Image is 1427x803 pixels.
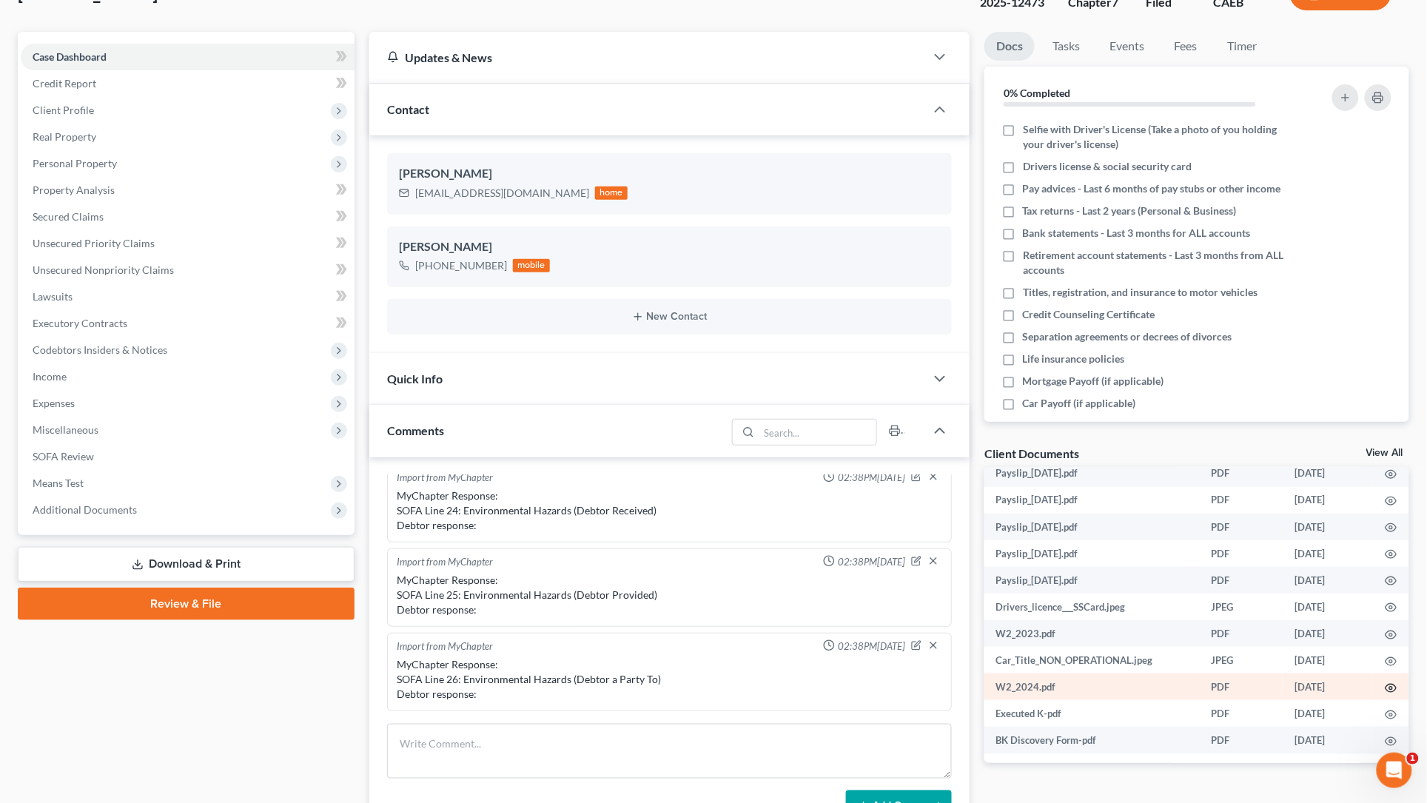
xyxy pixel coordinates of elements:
td: PDF [1200,700,1283,727]
div: home [595,187,628,200]
a: Fees [1162,32,1209,61]
td: Payslip_[DATE].pdf [984,540,1200,567]
span: Credit Counseling Certificate [1023,307,1155,322]
div: MyChapter Response: SOFA Line 24: Environmental Hazards (Debtor Received) Debtor response: [397,488,942,533]
a: Unsecured Priority Claims [21,230,355,257]
td: BK Discovery Form-pdf [984,727,1200,753]
span: Means Test [33,477,84,489]
span: Income [33,370,67,383]
button: New Contact [399,311,940,323]
span: Titles, registration, and insurance to motor vehicles [1023,285,1258,300]
td: PDF [1200,460,1283,487]
td: [DATE] [1283,487,1374,514]
td: JPEG [1200,647,1283,673]
span: Personal Property [33,157,117,169]
span: 1 [1407,753,1419,765]
a: View All [1366,448,1403,458]
span: 02:38PM[DATE] [838,639,905,654]
td: Payslip_[DATE].pdf [984,514,1200,540]
span: Codebtors Insiders & Notices [33,343,167,356]
span: Client Profile [33,104,94,116]
span: Comments [387,423,444,437]
a: Tasks [1041,32,1092,61]
span: Unsecured Nonpriority Claims [33,263,174,276]
span: Pay advices - Last 6 months of pay stubs or other income [1023,181,1281,196]
span: Separation agreements or decrees of divorces [1023,329,1232,344]
td: PDF [1200,673,1283,700]
span: Drivers license & social security card [1023,159,1192,174]
span: Bank statements - Last 3 months for ALL accounts [1023,226,1251,241]
span: Quick Info [387,372,443,386]
span: Contact [387,102,429,116]
td: PDF [1200,514,1283,540]
span: Miscellaneous [33,423,98,436]
span: SOFA Review [33,450,94,463]
td: PDF [1200,727,1283,753]
td: [DATE] [1283,594,1374,620]
a: Case Dashboard [21,44,355,70]
span: Credit Report [33,77,96,90]
span: Car Payoff (if applicable) [1023,396,1136,411]
a: Property Analysis [21,177,355,204]
div: Client Documents [984,446,1079,461]
td: Payslip_[DATE].pdf [984,567,1200,594]
div: MyChapter Response: SOFA Line 25: Environmental Hazards (Debtor Provided) Debtor response: [397,573,942,617]
span: Retirement account statements - Last 3 months from ALL accounts [1023,248,1290,278]
a: Download & Print [18,547,355,582]
div: [EMAIL_ADDRESS][DOMAIN_NAME] [415,186,589,201]
div: Import from MyChapter [397,555,493,570]
div: Updates & News [387,50,907,65]
span: 02:38PM[DATE] [838,471,905,485]
a: Review & File [18,588,355,620]
td: PDF [1200,567,1283,594]
span: Additional Documents [33,503,137,516]
a: Lawsuits [21,283,355,310]
div: MyChapter Response: SOFA Line 26: Environmental Hazards (Debtor a Party To) Debtor response: [397,657,942,702]
a: Timer [1215,32,1269,61]
td: [DATE] [1283,514,1374,540]
a: Secured Claims [21,204,355,230]
td: Executed K-pdf [984,700,1200,727]
a: Events [1098,32,1156,61]
div: [PERSON_NAME] [399,238,940,256]
td: Car_Title_NON_OPERATIONAL.jpeg [984,647,1200,673]
td: [DATE] [1283,673,1374,700]
span: Secured Claims [33,210,104,223]
span: Case Dashboard [33,50,107,63]
td: JPEG [1200,594,1283,620]
a: SOFA Review [21,443,355,470]
td: Payslip_[DATE].pdf [984,487,1200,514]
td: PDF [1200,540,1283,567]
div: Import from MyChapter [397,639,493,654]
td: PDF [1200,620,1283,647]
a: Executory Contracts [21,310,355,337]
span: Property Analysis [33,184,115,196]
td: W2_2024.pdf [984,673,1200,700]
td: [DATE] [1283,620,1374,647]
span: 02:38PM[DATE] [838,555,905,569]
span: Expenses [33,397,75,409]
span: Selfie with Driver's License (Take a photo of you holding your driver's license) [1023,122,1290,152]
td: [DATE] [1283,460,1374,487]
td: W2_2023.pdf [984,620,1200,647]
span: Unsecured Priority Claims [33,237,155,249]
td: PDF [1200,487,1283,514]
a: Docs [984,32,1035,61]
td: [DATE] [1283,700,1374,727]
td: Drivers_licence___SSCard.jpeg [984,594,1200,620]
strong: 0% Completed [1004,87,1070,99]
td: [DATE] [1283,727,1374,753]
span: Lawsuits [33,290,73,303]
input: Search... [759,420,877,445]
td: [DATE] [1283,647,1374,673]
div: mobile [513,259,550,272]
a: Credit Report [21,70,355,97]
div: Import from MyChapter [397,471,493,486]
a: Unsecured Nonpriority Claims [21,257,355,283]
span: Life insurance policies [1023,352,1125,366]
span: Executory Contracts [33,317,127,329]
div: [PHONE_NUMBER] [415,258,507,273]
span: Real Property [33,130,96,143]
td: Payslip_[DATE].pdf [984,460,1200,487]
td: [DATE] [1283,567,1374,594]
